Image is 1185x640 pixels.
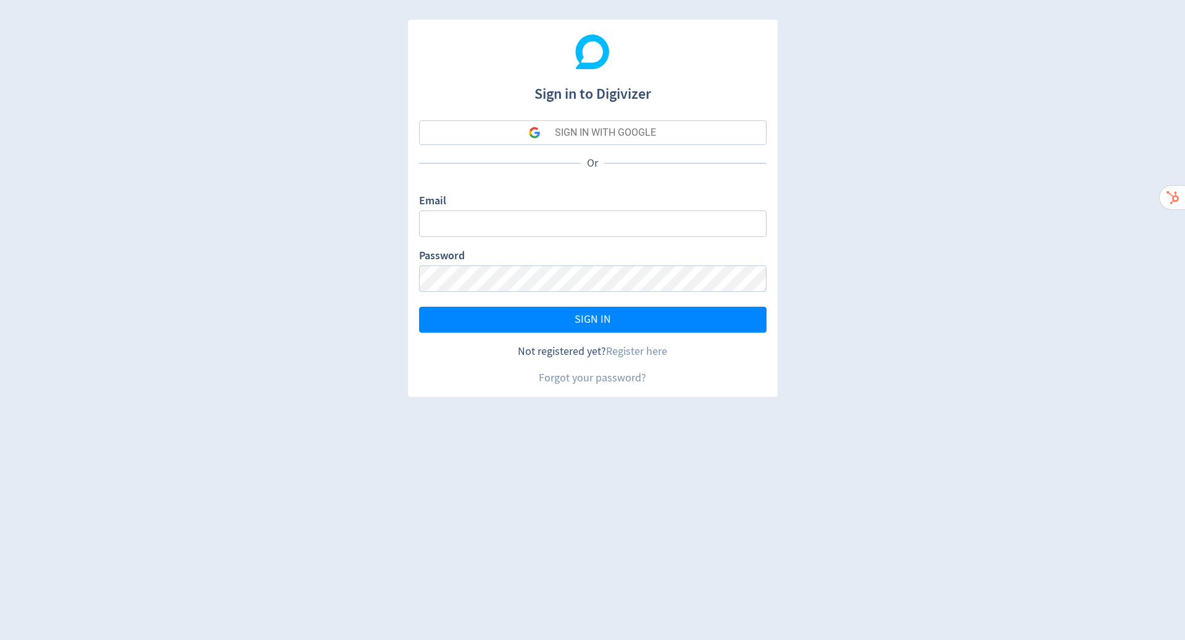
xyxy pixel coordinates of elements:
img: Digivizer Logo [575,35,610,69]
button: SIGN IN [419,307,767,333]
label: Email [419,193,446,210]
button: SIGN IN WITH GOOGLE [419,120,767,145]
a: Register here [606,344,667,359]
a: Forgot your password? [539,371,646,385]
div: Not registered yet? [419,344,767,359]
div: SIGN IN WITH GOOGLE [555,120,656,145]
p: Or [581,156,604,171]
span: SIGN IN [575,314,611,325]
h1: Sign in to Digivizer [419,73,767,105]
label: Password [419,248,465,265]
